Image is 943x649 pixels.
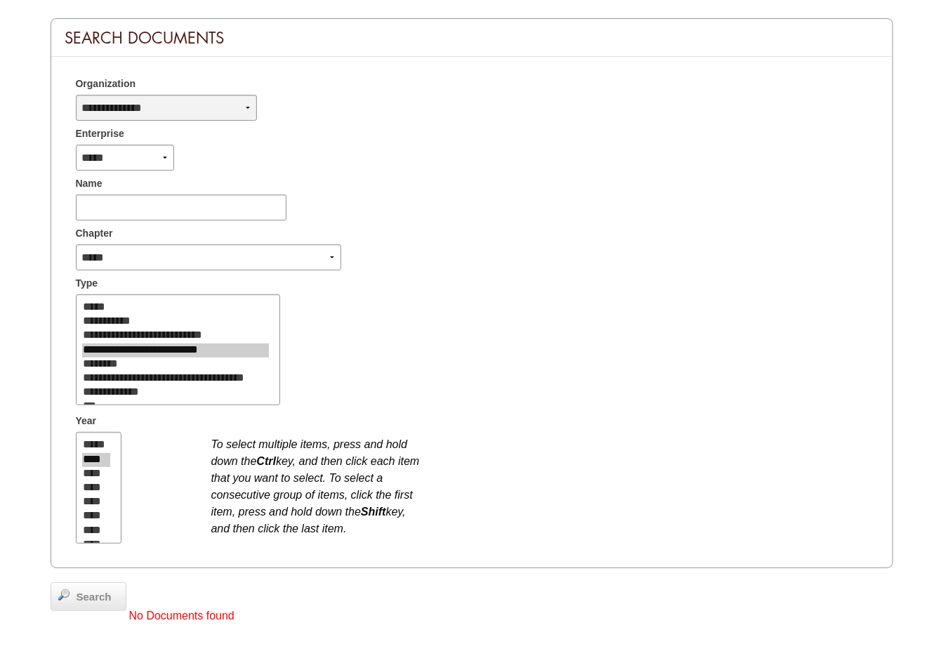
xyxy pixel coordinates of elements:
span: Enterprise [76,126,124,141]
span: Name [76,176,103,191]
img: magnifier.png [58,589,70,601]
span: Search [70,589,119,605]
div: To select multiple items, press and hold down the key, and then click each item that you want to ... [211,429,422,537]
a: Search [51,582,126,612]
b: Shift [361,506,386,518]
div: Search Documents [51,19,892,57]
b: Ctrl [256,455,276,467]
span: No Documents found [129,610,235,622]
span: Chapter [76,226,113,241]
span: Organization [76,77,136,91]
span: Type [76,276,98,291]
span: Year [76,414,97,428]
